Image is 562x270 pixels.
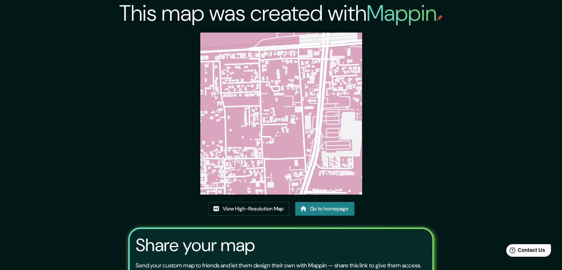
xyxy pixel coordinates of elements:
h3: Share your map [136,235,255,256]
img: mappin-pin [437,15,443,21]
a: Go to homepage [295,202,354,216]
iframe: Help widget launcher [496,241,554,262]
p: Send your custom map to friends and let them design their own with Mappin — share this link to gi... [136,261,421,270]
a: View High-Resolution Map [208,202,289,216]
img: created-map [200,33,362,195]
